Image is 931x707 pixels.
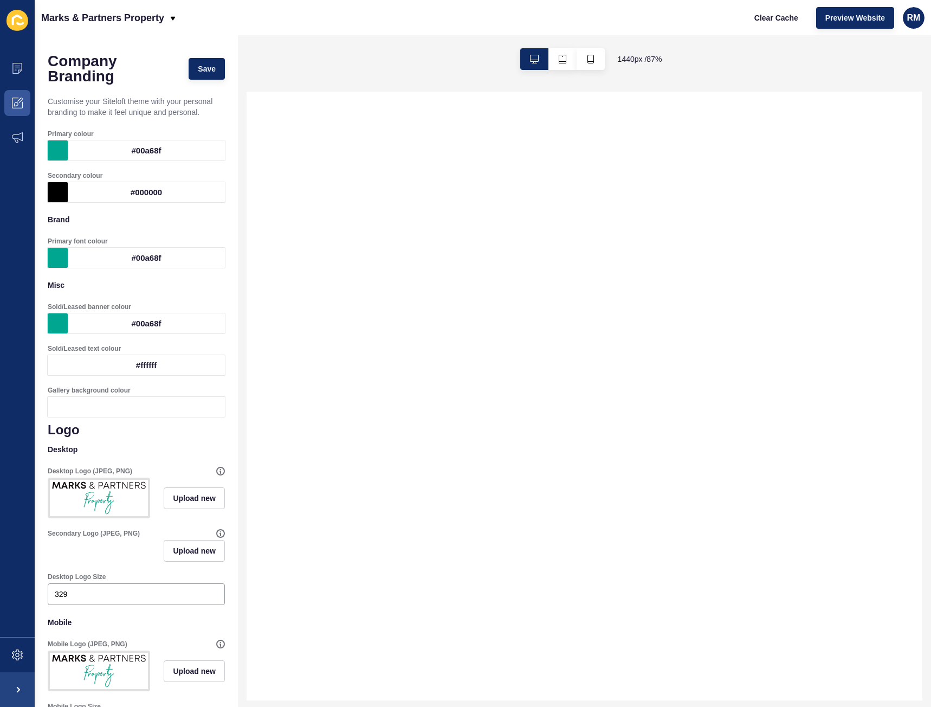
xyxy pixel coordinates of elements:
label: Mobile Logo (JPEG, PNG) [48,640,127,648]
label: Sold/Leased text colour [48,344,121,353]
button: Upload new [164,540,225,562]
p: Desktop [48,438,225,461]
span: 1440 px / 87 % [618,54,662,65]
p: Marks & Partners Property [41,4,164,31]
img: 1a0d2adc199a5e2ac7112e14c78fecea.jpg [50,653,148,689]
button: Preview Website [816,7,894,29]
div: #00a68f [68,140,225,160]
h1: Company Branding [48,54,178,84]
img: bc8de0783bc8acb620e2c50f342b657e.jpg [50,480,148,516]
p: Misc [48,273,225,297]
label: Sold/Leased banner colour [48,303,131,311]
div: #00a68f [68,313,225,333]
div: #00a68f [68,248,225,268]
label: Desktop Logo (JPEG, PNG) [48,467,132,475]
button: Upload new [164,487,225,509]
div: #000000 [68,182,225,202]
button: Save [189,58,225,80]
p: Brand [48,208,225,232]
button: Upload new [164,660,225,682]
h1: Logo [48,422,225,438]
p: Mobile [48,610,225,634]
p: Customise your Siteloft theme with your personal branding to make it feel unique and personal. [48,89,225,124]
label: Primary font colour [48,237,108,246]
span: Clear Cache [754,12,798,23]
div: #ffffff [68,355,225,375]
label: Secondary Logo (JPEG, PNG) [48,529,140,538]
label: Desktop Logo Size [48,573,106,581]
span: Upload new [173,493,216,504]
label: Gallery background colour [48,386,131,395]
span: Upload new [173,666,216,677]
button: Clear Cache [745,7,807,29]
span: RM [907,12,921,23]
span: Save [198,63,216,74]
span: Upload new [173,545,216,556]
span: Preview Website [825,12,885,23]
label: Secondary colour [48,171,102,180]
label: Primary colour [48,130,94,138]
